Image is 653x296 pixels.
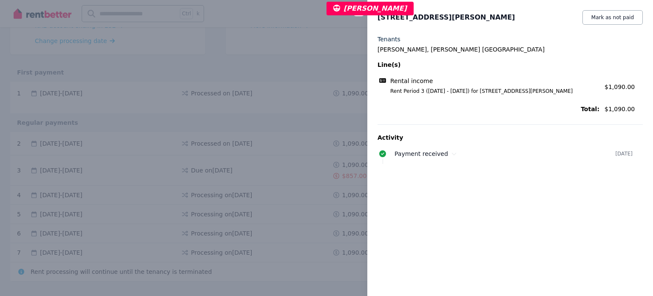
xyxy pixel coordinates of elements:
span: Payment received [395,150,448,157]
span: Line(s) [378,60,599,69]
span: [STREET_ADDRESS][PERSON_NAME] [378,12,515,23]
span: $1,090.00 [605,83,635,90]
p: Activity [378,133,643,142]
span: Total: [378,105,599,113]
legend: [PERSON_NAME], [PERSON_NAME] [GEOGRAPHIC_DATA] [378,45,643,54]
label: Tenants [378,35,400,43]
time: [DATE] [615,150,633,157]
span: $1,090.00 [605,105,643,113]
span: Rental income [390,77,433,85]
button: Mark as not paid [582,10,643,25]
span: Rent Period 3 ([DATE] - [DATE]) for [STREET_ADDRESS][PERSON_NAME] [380,88,599,95]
